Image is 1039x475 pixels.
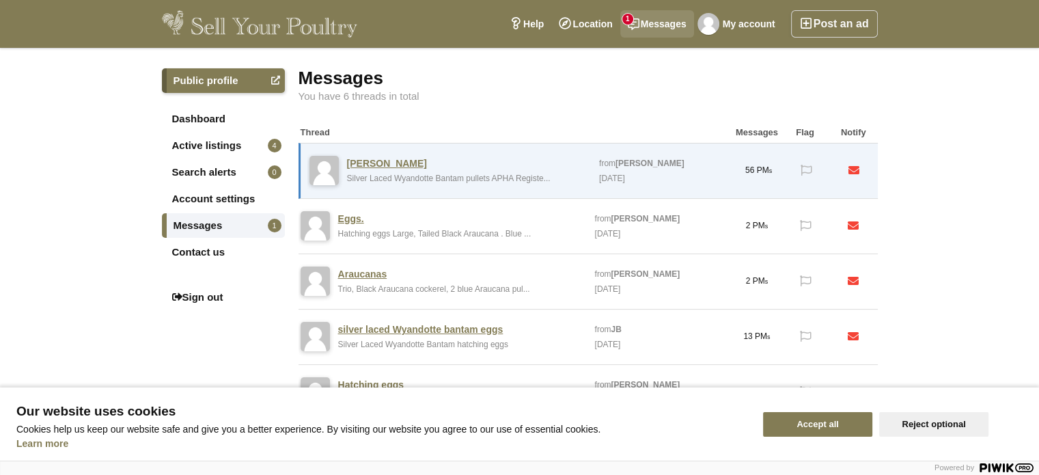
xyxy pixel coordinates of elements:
[829,122,878,143] div: Notify
[301,211,330,241] img: default-user-image.png
[595,269,680,279] a: from[PERSON_NAME]
[16,405,747,418] span: Our website uses cookies
[309,156,339,185] img: default-user-image.png
[16,438,68,449] a: Learn more
[733,261,781,301] div: 2 PM
[594,226,622,241] div: [DATE]
[162,285,285,310] a: Sign out
[301,267,330,296] img: default-user-image.png
[338,323,503,336] a: silver laced Wyandotte bantam eggs
[268,139,281,152] span: 4
[697,13,719,35] img: Carol Connor
[338,284,530,294] a: Trio, Black Araucana cockerel, 2 blue Araucana pul...
[162,160,285,185] a: Search alerts0
[763,412,872,437] button: Accept all
[620,10,694,38] a: Messages1
[598,171,626,186] div: [DATE]
[595,380,680,390] a: from[PERSON_NAME]
[599,159,684,168] a: from[PERSON_NAME]
[162,213,285,238] a: Messages1
[338,268,387,280] a: Araucanas
[733,206,781,246] div: 2 PM
[594,337,622,352] div: [DATE]
[769,167,773,174] span: s
[611,380,680,390] strong: [PERSON_NAME]
[765,278,768,285] span: s
[162,187,285,211] a: Account settings
[934,463,974,472] span: Powered by
[791,10,878,38] a: Post an ad
[611,214,680,223] strong: [PERSON_NAME]
[551,10,620,38] a: Location
[268,219,281,232] span: 1
[733,122,781,143] div: Messages
[347,174,551,183] a: Silver Laced Wyandotte Bantam pullets APHA Registe...
[347,157,427,169] a: [PERSON_NAME]
[162,133,285,158] a: Active listings4
[615,159,684,168] strong: [PERSON_NAME]
[299,91,878,102] div: You have 6 threads in total
[735,150,783,191] div: 56 PM
[733,316,781,357] div: 13 PM
[338,379,404,391] a: Hatching eggs
[781,122,829,143] div: Flag
[162,68,285,93] a: Public profile
[595,325,622,334] a: fromJB
[733,372,781,412] div: 22 PM
[611,325,622,334] strong: JB
[611,269,680,279] strong: [PERSON_NAME]
[299,68,878,87] div: Messages
[694,10,783,38] a: My account
[162,107,285,131] a: Dashboard
[595,214,680,223] a: from[PERSON_NAME]
[162,10,358,38] img: Sell Your Poultry
[301,322,330,351] img: default-user-image.png
[622,14,633,25] span: 1
[765,223,768,230] span: s
[338,229,531,239] a: Hatching eggs Large, Tailed Black Araucana . Blue ...
[879,412,988,437] button: Reject optional
[301,127,330,137] strong: Thread
[594,282,622,297] div: [DATE]
[16,424,747,435] p: Cookies help us keep our website safe and give you a better experience. By visiting our website y...
[301,377,330,407] img: default-user-image.png
[338,213,364,225] a: Eggs.
[268,165,281,179] span: 0
[767,334,771,340] span: s
[502,10,551,38] a: Help
[338,340,508,349] a: Silver Laced Wyandotte Bantam hatching eggs
[162,240,285,264] a: Contact us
